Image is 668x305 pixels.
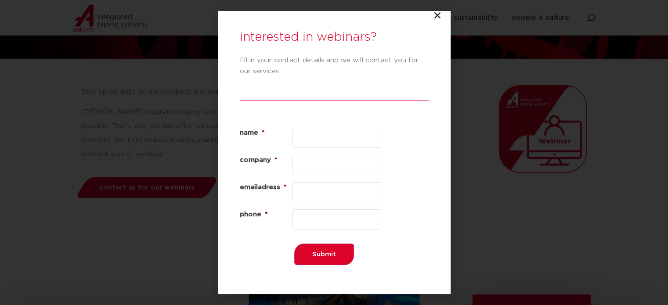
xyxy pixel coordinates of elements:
[240,128,292,138] label: name
[240,155,292,165] label: company
[240,55,429,77] p: fill in your contact details and we will contact you for our services.
[240,29,429,46] h3: interested in webinars?
[433,11,442,20] a: Close
[240,209,292,220] label: phone
[240,182,292,193] label: emailadress
[294,244,354,265] input: Submit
